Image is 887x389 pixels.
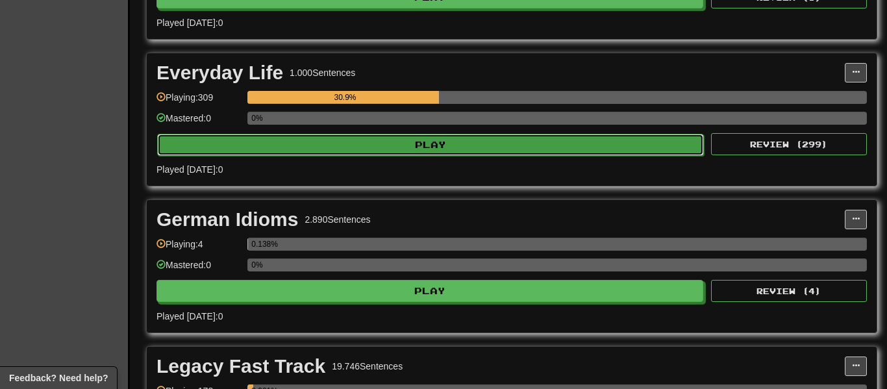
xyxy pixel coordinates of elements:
[156,357,325,376] div: Legacy Fast Track
[711,280,867,302] button: Review (4)
[332,360,403,373] div: 19.746 Sentences
[156,18,223,28] span: Played [DATE]: 0
[156,164,223,175] span: Played [DATE]: 0
[305,213,370,226] div: 2.890 Sentences
[9,371,108,384] span: Open feedback widget
[156,258,241,280] div: Mastered: 0
[156,311,223,321] span: Played [DATE]: 0
[156,238,241,259] div: Playing: 4
[156,91,241,112] div: Playing: 309
[157,134,704,156] button: Play
[156,210,298,229] div: German Idioms
[156,63,283,82] div: Everyday Life
[156,280,703,302] button: Play
[251,91,439,104] div: 30.9%
[711,133,867,155] button: Review (299)
[290,66,355,79] div: 1.000 Sentences
[156,112,241,133] div: Mastered: 0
